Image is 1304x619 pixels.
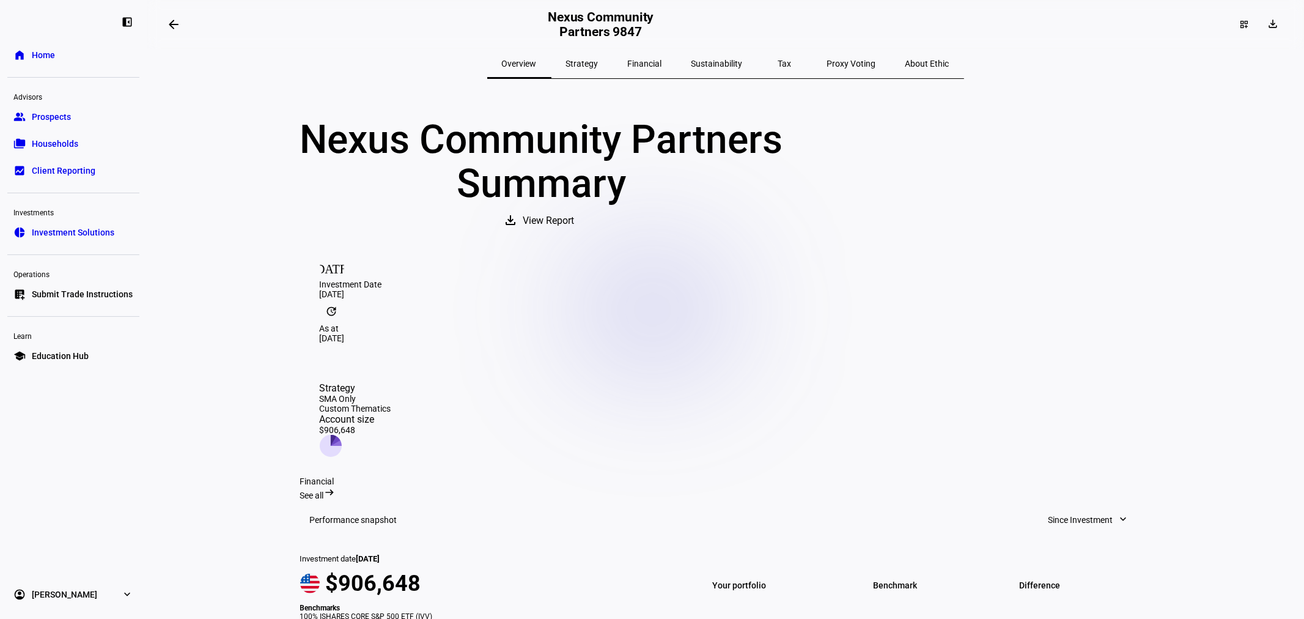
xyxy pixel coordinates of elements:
[121,16,133,28] eth-mat-symbol: left_panel_close
[320,333,1132,343] div: [DATE]
[320,425,391,435] div: $906,648
[691,59,743,68] span: Sustainability
[300,118,783,206] div: Nexus Community Partners Summary
[32,138,78,150] span: Households
[13,226,26,239] eth-mat-symbol: pie_chart
[1239,20,1249,29] mat-icon: dashboard_customize
[320,382,391,394] div: Strategy
[13,288,26,300] eth-mat-symbol: list_alt_add
[320,404,391,413] div: Custom Thematics
[905,59,949,68] span: About Ethic
[13,165,26,177] eth-mat-symbol: bid_landscape
[166,17,181,32] mat-icon: arrow_backwards
[778,59,792,68] span: Tax
[300,604,678,612] div: Benchmarks
[13,49,26,61] eth-mat-symbol: home
[320,413,391,425] div: Account size
[873,577,1004,594] span: Benchmark
[32,111,71,123] span: Prospects
[7,327,139,344] div: Learn
[300,554,678,563] div: Investment date
[1019,577,1151,594] span: Difference
[7,203,139,220] div: Investments
[320,255,344,280] mat-icon: [DATE]
[32,288,133,300] span: Submit Trade Instructions
[7,87,139,105] div: Advisors
[32,588,97,601] span: [PERSON_NAME]
[7,105,139,129] a: groupProspects
[7,43,139,67] a: homeHome
[320,394,391,404] div: SMA Only
[13,111,26,123] eth-mat-symbol: group
[300,491,324,500] span: See all
[827,59,876,68] span: Proxy Voting
[1048,508,1113,532] span: Since Investment
[537,10,664,39] h2: Nexus Community Partners 9847
[32,49,55,61] span: Home
[7,132,139,156] a: folder_copyHouseholds
[523,206,575,235] span: View Report
[320,299,344,324] mat-icon: update
[324,486,336,499] mat-icon: arrow_right_alt
[320,324,1132,333] div: As at
[32,350,89,362] span: Education Hub
[32,165,95,177] span: Client Reporting
[320,280,1132,289] div: Investment Date
[320,289,1132,299] div: [DATE]
[32,226,114,239] span: Investment Solutions
[356,554,380,563] span: [DATE]
[121,588,133,601] eth-mat-symbol: expand_more
[1118,513,1130,525] mat-icon: expand_more
[13,588,26,601] eth-mat-symbol: account_circle
[492,206,592,235] button: View Report
[628,59,662,68] span: Financial
[502,59,537,68] span: Overview
[310,515,397,525] h3: Performance snapshot
[7,265,139,282] div: Operations
[566,59,599,68] span: Strategy
[1267,18,1280,30] mat-icon: download
[13,138,26,150] eth-mat-symbol: folder_copy
[504,213,518,228] mat-icon: download
[712,577,844,594] span: Your portfolio
[7,158,139,183] a: bid_landscapeClient Reporting
[13,350,26,362] eth-mat-symbol: school
[7,220,139,245] a: pie_chartInvestment Solutions
[326,571,421,596] span: $906,648
[300,476,1151,486] div: Financial
[1036,508,1141,532] button: Since Investment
